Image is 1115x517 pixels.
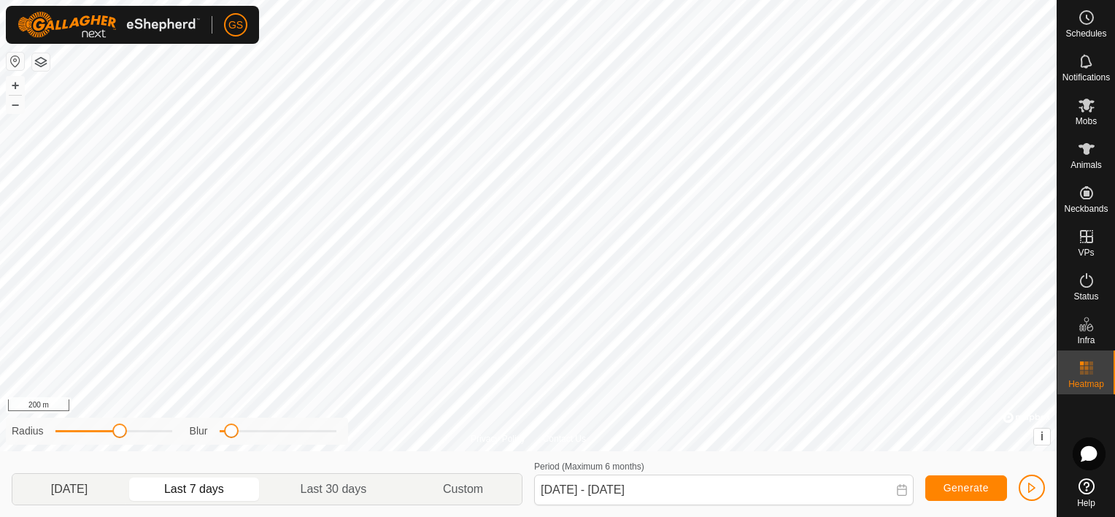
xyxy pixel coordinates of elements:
span: Neckbands [1064,204,1108,213]
span: i [1041,430,1043,443]
span: Help [1077,499,1095,508]
span: Schedules [1065,29,1106,38]
button: – [7,96,24,113]
a: Privacy Policy [471,432,525,445]
span: Mobs [1076,117,1097,126]
button: i [1034,429,1050,445]
span: [DATE] [51,480,88,498]
span: GS [228,18,243,33]
button: Reset Map [7,53,24,70]
button: Generate [925,475,1007,501]
button: + [7,77,24,94]
span: Heatmap [1068,380,1104,388]
span: Status [1073,292,1098,301]
span: Generate [944,482,989,494]
span: Notifications [1062,73,1110,82]
a: Contact Us [543,432,586,445]
label: Radius [12,424,44,439]
span: VPs [1078,248,1094,257]
img: Gallagher Logo [18,12,200,38]
a: Help [1057,472,1115,513]
span: Last 7 days [164,480,224,498]
button: Map Layers [32,53,50,71]
label: Blur [190,424,208,439]
span: Animals [1070,161,1102,169]
span: Custom [443,480,483,498]
span: Last 30 days [301,480,367,498]
span: Infra [1077,336,1095,345]
label: Period (Maximum 6 months) [534,462,644,472]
